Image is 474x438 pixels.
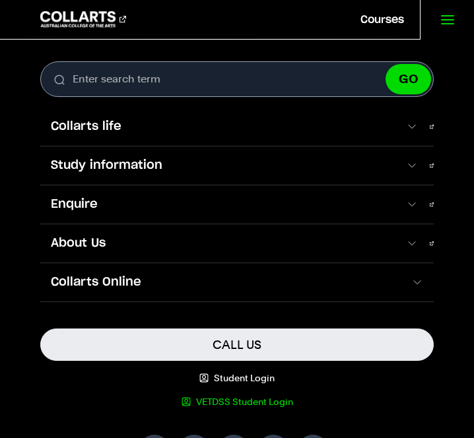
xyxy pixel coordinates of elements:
span: Collarts Online [40,274,411,291]
a: Call Us [40,328,434,361]
input: Enter search term [40,61,434,97]
a: Collarts life [40,108,434,146]
div: Go to homepage [40,11,126,27]
a: Enquire [40,185,434,224]
button: GO [386,64,431,94]
a: About Us [40,224,434,263]
a: Student Login [40,371,434,385]
a: Study information [40,146,434,185]
a: Collarts Online [40,263,434,301]
form: Search [40,61,434,97]
span: Study information [40,157,405,174]
span: Enquire [40,196,405,213]
span: Collarts life [40,118,405,135]
a: VETDSS Student Login [40,395,434,408]
span: About Us [40,235,405,252]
